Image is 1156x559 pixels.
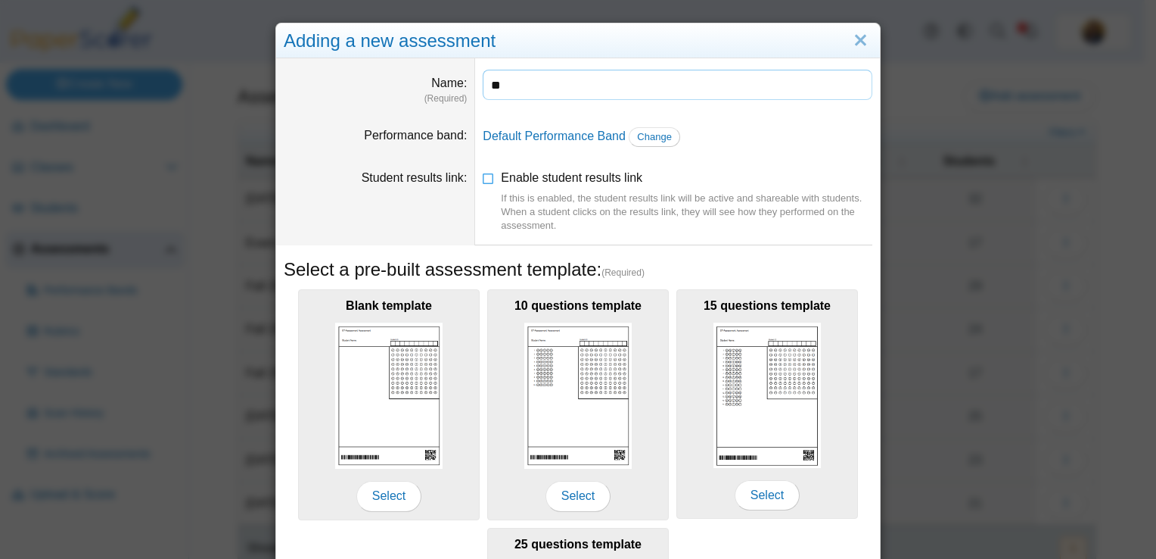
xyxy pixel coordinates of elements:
[483,130,626,142] a: Default Performance Band
[704,299,831,312] b: 15 questions template
[335,323,443,469] img: scan_sheet_blank.png
[284,257,872,283] h5: Select a pre-built assessment template:
[735,480,800,511] span: Select
[849,28,872,54] a: Close
[501,171,872,233] span: Enable student results link
[284,92,467,105] dfn: (Required)
[276,23,880,59] div: Adding a new assessment
[545,481,611,511] span: Select
[501,192,872,233] div: If this is enabled, the student results link will be active and shareable with students. When a s...
[356,481,421,511] span: Select
[601,267,645,279] span: (Required)
[514,299,642,312] b: 10 questions template
[713,323,821,468] img: scan_sheet_15_questions.png
[364,129,467,142] label: Performance band
[431,77,467,89] label: Name
[346,299,432,312] b: Blank template
[514,538,642,551] b: 25 questions template
[629,127,680,147] a: Change
[637,131,672,142] span: Change
[362,171,468,184] label: Student results link
[524,323,632,469] img: scan_sheet_10_questions.png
